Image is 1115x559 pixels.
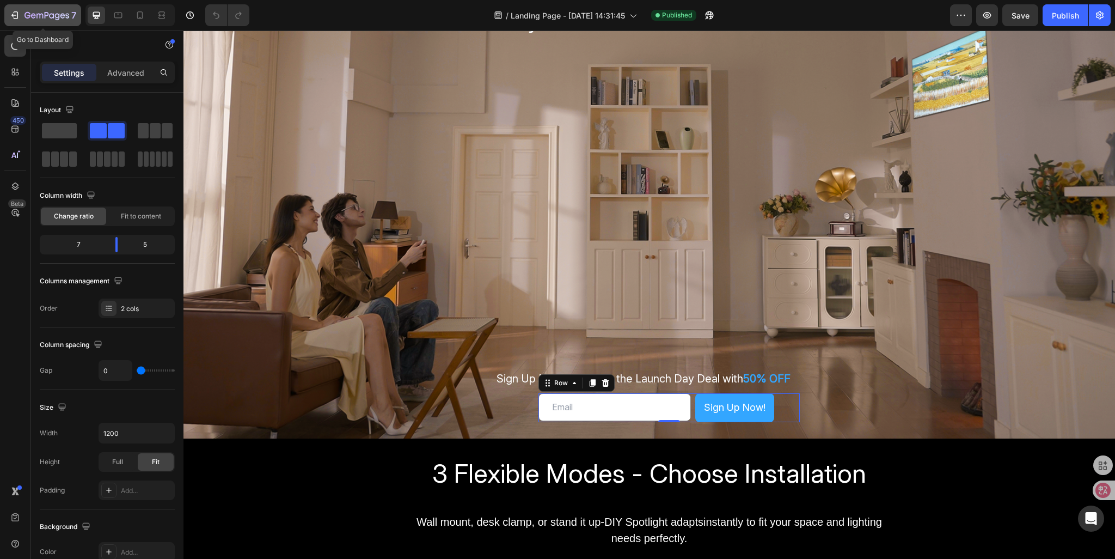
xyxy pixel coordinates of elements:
[40,274,125,289] div: Columns management
[40,189,97,203] div: Column width
[53,39,145,52] p: Row
[112,457,123,467] span: Full
[152,457,160,467] span: Fit
[369,348,387,357] div: Row
[1002,4,1038,26] button: Save
[4,4,81,26] button: 7
[1012,11,1030,20] span: Save
[313,342,560,355] span: Sign Up Now to Secure the Launch Day Deal with
[506,10,509,21] span: /
[40,400,69,415] div: Size
[511,10,625,21] span: Landing Page - [DATE] 14:31:45
[40,303,58,313] div: Order
[10,116,26,125] div: 450
[40,485,65,495] div: Padding
[40,428,58,438] div: Width
[560,342,607,355] strong: 50% OFF
[126,237,173,252] div: 5
[520,368,582,386] div: Sign Up Now!
[121,548,172,557] div: Add...
[428,502,504,514] span: needs perfectly.
[121,211,161,221] span: Fit to content
[121,486,172,496] div: Add...
[121,304,172,314] div: 2 cols
[233,485,699,497] span: Wall mount, desk clamp, or stand it up-DIY Spotlight adaptsinstantly to fit your space and lighting
[8,199,26,208] div: Beta
[355,363,507,391] input: Email
[71,9,76,22] p: 7
[662,10,692,20] span: Published
[1078,506,1104,532] div: Open Intercom Messenger
[249,427,683,459] span: 3 Flexible Modes - Choose Installation
[1043,4,1088,26] button: Publish
[99,361,132,380] input: Auto
[99,423,174,443] input: Auto
[1052,10,1079,21] div: Publish
[40,547,57,557] div: Color
[54,67,84,78] p: Settings
[205,4,249,26] div: Undo/Redo
[54,211,94,221] span: Change ratio
[40,103,76,118] div: Layout
[40,457,60,467] div: Height
[40,366,52,375] div: Gap
[42,237,107,252] div: 7
[40,338,105,353] div: Column spacing
[107,67,144,78] p: Advanced
[183,31,1115,559] iframe: Design area
[40,520,93,534] div: Background
[512,363,591,391] button: Sign Up Now!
